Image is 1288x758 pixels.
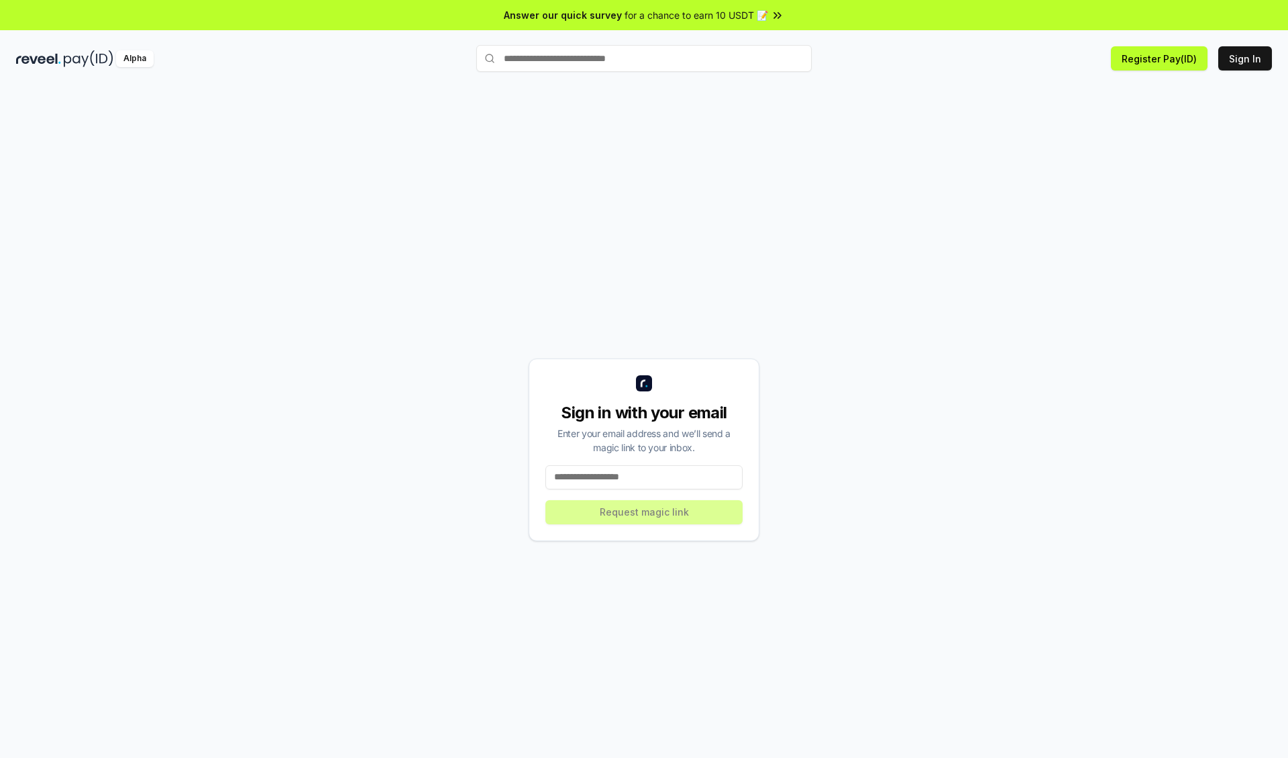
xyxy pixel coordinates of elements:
div: Alpha [116,50,154,67]
div: Sign in with your email [545,402,743,424]
button: Register Pay(ID) [1111,46,1207,70]
img: pay_id [64,50,113,67]
span: for a chance to earn 10 USDT 📝 [625,8,768,22]
button: Sign In [1218,46,1272,70]
img: reveel_dark [16,50,61,67]
div: Enter your email address and we’ll send a magic link to your inbox. [545,426,743,455]
img: logo_small [636,375,652,391]
span: Answer our quick survey [504,8,622,22]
